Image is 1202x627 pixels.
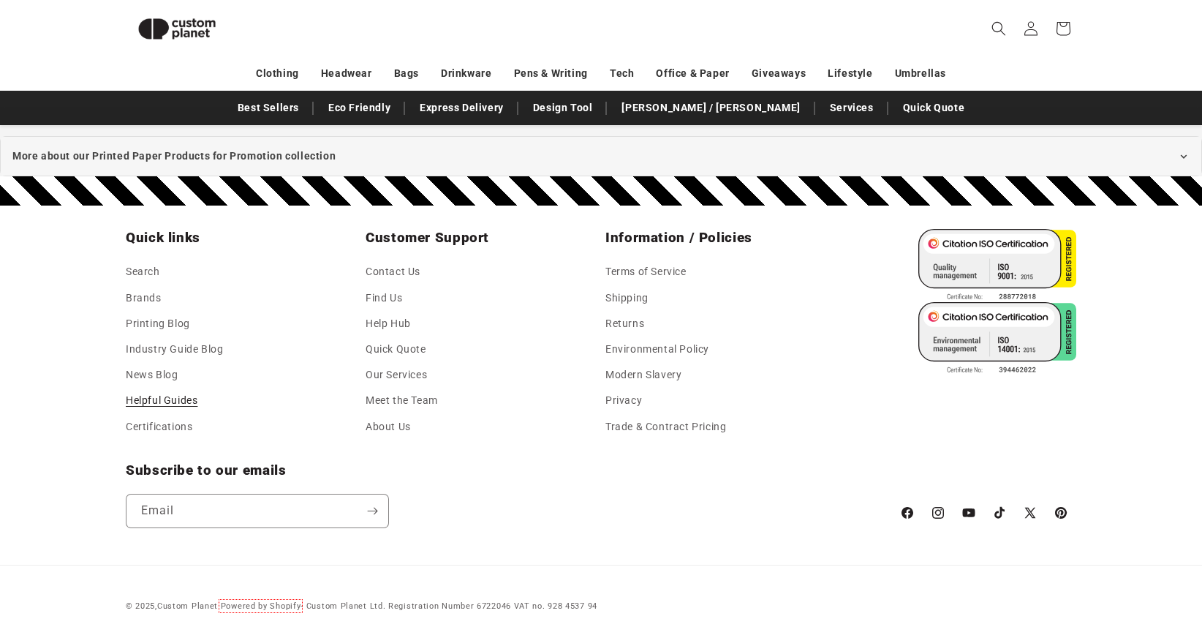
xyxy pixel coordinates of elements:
[126,337,223,362] a: Industry Guide Blog
[157,601,218,611] a: Custom Planet
[221,601,301,611] a: Powered by Shopify
[605,414,726,440] a: Trade & Contract Pricing
[441,61,491,86] a: Drinkware
[951,469,1202,627] iframe: Chat Widget
[366,388,438,413] a: Meet the Team
[366,337,426,362] a: Quick Quote
[126,414,192,440] a: Certifications
[126,311,190,337] a: Printing Blog
[366,414,411,440] a: About Us
[605,388,642,413] a: Privacy
[356,494,388,528] button: Subscribe
[366,263,420,285] a: Contact Us
[895,61,946,86] a: Umbrellas
[126,263,160,285] a: Search
[983,12,1015,45] summary: Search
[126,388,197,413] a: Helpful Guides
[394,61,419,86] a: Bags
[126,601,218,611] small: © 2025,
[256,61,299,86] a: Clothing
[918,229,1076,302] img: ISO 9001 Certified
[321,61,372,86] a: Headwear
[412,95,511,121] a: Express Delivery
[366,285,402,311] a: Find Us
[828,61,872,86] a: Lifestyle
[752,61,806,86] a: Giveaways
[823,95,881,121] a: Services
[366,311,411,337] a: Help Hub
[918,302,1076,375] img: ISO 14001 Certified
[610,61,634,86] a: Tech
[126,6,228,52] img: Custom Planet
[896,95,972,121] a: Quick Quote
[321,95,398,121] a: Eco Friendly
[366,362,427,388] a: Our Services
[605,311,644,337] a: Returns
[605,362,681,388] a: Modern Slavery
[12,147,336,165] span: More about our Printed Paper Products for Promotion collection
[605,229,836,247] h2: Information / Policies
[605,337,709,362] a: Environmental Policy
[656,61,729,86] a: Office & Paper
[126,229,357,247] h2: Quick links
[126,362,178,388] a: News Blog
[230,95,306,121] a: Best Sellers
[126,462,885,479] h2: Subscribe to our emails
[126,285,162,311] a: Brands
[366,229,597,247] h2: Customer Support
[221,601,597,611] small: - Custom Planet Ltd. Registration Number 6722046 VAT no. 928 4537 94
[605,263,687,285] a: Terms of Service
[514,61,588,86] a: Pens & Writing
[605,285,649,311] a: Shipping
[526,95,600,121] a: Design Tool
[614,95,807,121] a: [PERSON_NAME] / [PERSON_NAME]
